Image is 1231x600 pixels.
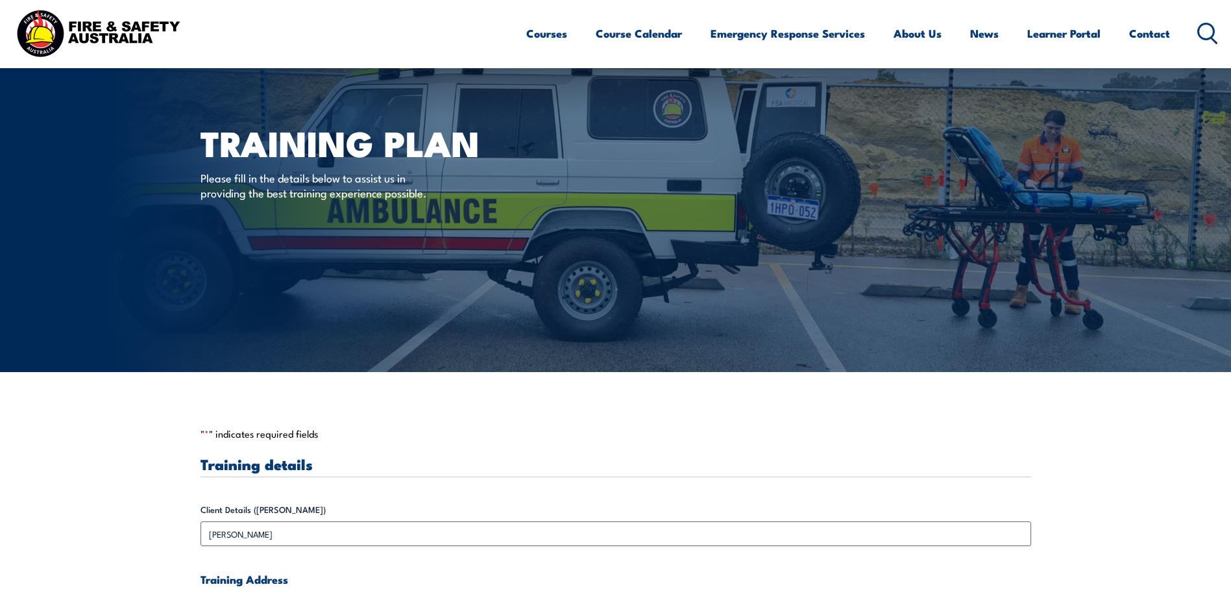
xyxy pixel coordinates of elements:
[201,503,1031,516] label: Client Details ([PERSON_NAME])
[1129,16,1170,51] a: Contact
[201,127,521,158] h1: Training plan
[526,16,567,51] a: Courses
[970,16,999,51] a: News
[711,16,865,51] a: Emergency Response Services
[201,427,1031,440] p: " " indicates required fields
[894,16,942,51] a: About Us
[201,456,1031,471] h3: Training details
[201,572,1031,586] h4: Training Address
[201,170,437,201] p: Please fill in the details below to assist us in providing the best training experience possible.
[1027,16,1101,51] a: Learner Portal
[596,16,682,51] a: Course Calendar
